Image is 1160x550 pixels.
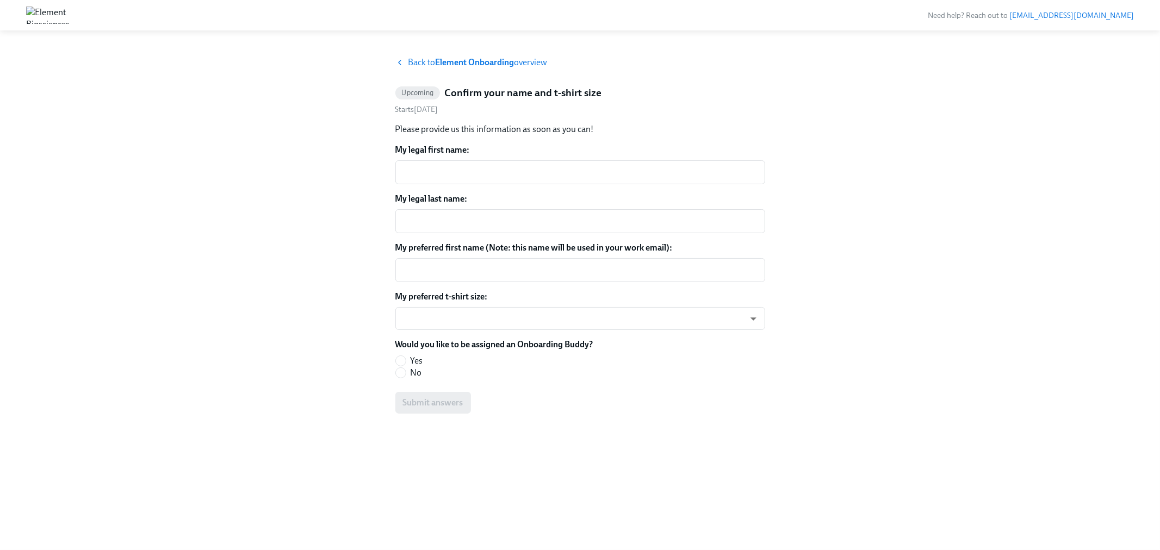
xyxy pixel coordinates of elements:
span: Friday, September 26th 2025, 12:47 pm [395,105,438,114]
span: Upcoming [395,89,441,97]
span: No [411,367,422,379]
label: My legal last name: [395,193,765,205]
a: Back toElement Onboardingoverview [395,57,765,68]
span: Yes [411,355,423,367]
label: Would you like to be assigned an Onboarding Buddy? [395,339,593,351]
strong: Element Onboarding [436,57,514,67]
label: My preferred t-shirt size: [395,291,765,303]
label: My legal first name: [395,144,765,156]
div: ​ [395,307,765,330]
h5: Confirm your name and t-shirt size [444,86,601,100]
a: [EMAIL_ADDRESS][DOMAIN_NAME] [1009,11,1134,20]
label: My preferred first name (Note: this name will be used in your work email): [395,242,765,254]
img: Element Biosciences [26,7,70,24]
p: Please provide us this information as soon as you can! [395,123,765,135]
span: Need help? Reach out to [928,11,1134,20]
span: Back to overview [408,57,548,68]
